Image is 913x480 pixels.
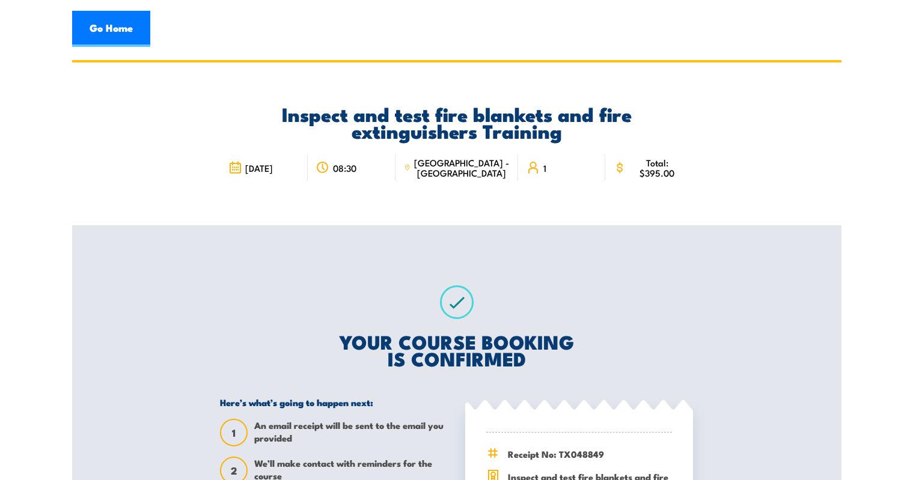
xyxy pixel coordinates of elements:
a: Go Home [72,11,150,47]
span: [DATE] [245,163,273,173]
h5: Here’s what’s going to happen next: [220,396,448,408]
span: 1 [543,163,546,173]
span: Receipt No: TX048849 [508,447,672,461]
span: [GEOGRAPHIC_DATA] - [GEOGRAPHIC_DATA] [414,157,510,178]
span: 2 [221,464,246,477]
span: 08:30 [333,163,356,173]
span: 1 [221,427,246,439]
h2: YOUR COURSE BOOKING IS CONFIRMED [220,333,693,366]
h2: Inspect and test fire blankets and fire extinguishers Training [220,105,693,139]
span: Total: $395.00 [630,157,685,178]
span: An email receipt will be sent to the email you provided [254,419,448,446]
